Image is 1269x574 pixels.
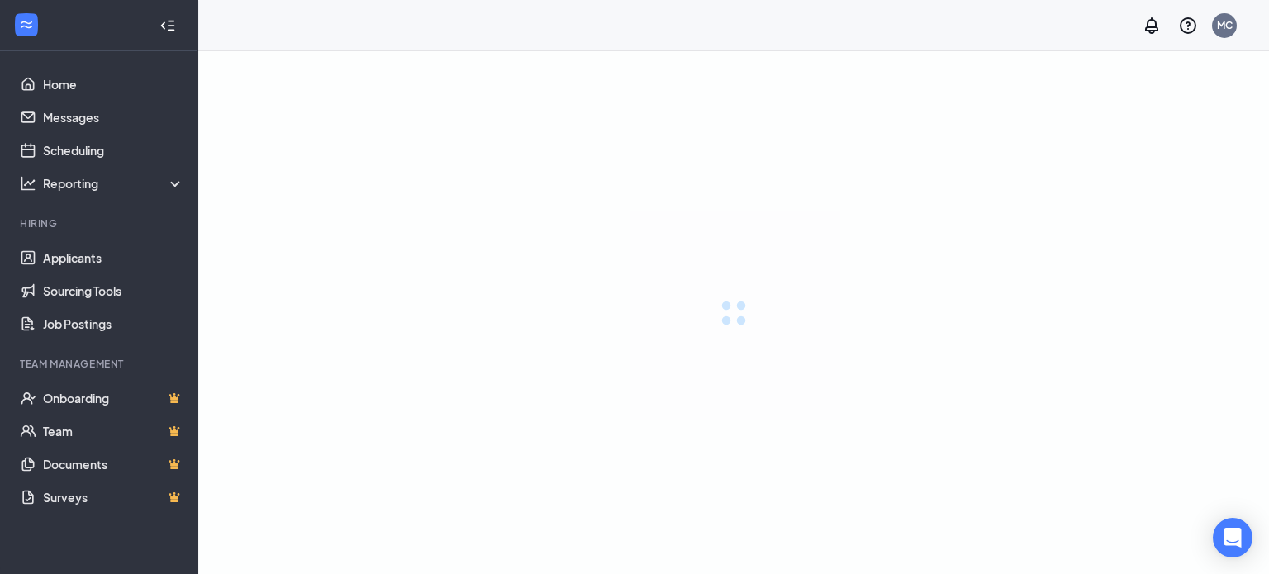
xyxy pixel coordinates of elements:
div: Hiring [20,216,181,230]
a: OnboardingCrown [43,382,184,415]
a: Applicants [43,241,184,274]
a: TeamCrown [43,415,184,448]
svg: QuestionInfo [1178,16,1198,36]
a: SurveysCrown [43,481,184,514]
a: Job Postings [43,307,184,340]
svg: Collapse [159,17,176,34]
svg: WorkstreamLogo [18,17,35,33]
a: Scheduling [43,134,184,167]
a: Home [43,68,184,101]
div: Team Management [20,357,181,371]
div: Reporting [43,175,185,192]
a: DocumentsCrown [43,448,184,481]
svg: Analysis [20,175,36,192]
div: MC [1217,18,1233,32]
svg: Notifications [1142,16,1162,36]
a: Sourcing Tools [43,274,184,307]
div: Open Intercom Messenger [1213,518,1252,557]
a: Messages [43,101,184,134]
